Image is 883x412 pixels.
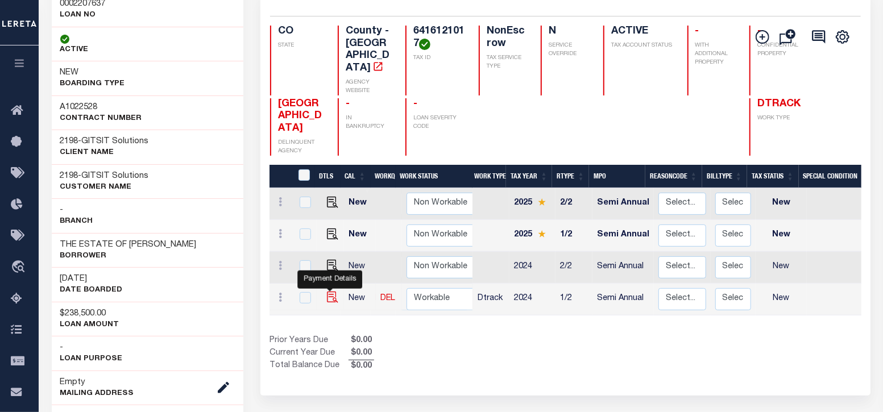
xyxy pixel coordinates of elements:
h3: - [60,136,149,147]
p: TAX ID [413,54,465,63]
p: TAX SERVICE TYPE [487,54,528,71]
p: BOARDING TYPE [60,78,125,90]
p: DELINQUENT AGENCY [278,139,324,156]
th: &nbsp; [291,165,314,188]
td: Semi Annual [592,284,654,315]
td: 2025 [509,188,555,220]
td: 2024 [509,252,555,284]
th: Work Status [396,165,473,188]
td: New [756,284,807,315]
td: 2/2 [555,188,592,220]
th: ReasonCode: activate to sort column ascending [645,165,702,188]
td: 2024 [509,284,555,315]
h4: County - [GEOGRAPHIC_DATA] [346,26,392,74]
td: Dtrack [473,284,509,315]
h3: A1022528 [60,102,142,113]
span: [GEOGRAPHIC_DATA] [278,99,322,134]
div: Payment Details [297,270,362,288]
p: Mailing Address [60,388,134,399]
p: Contract Number [60,113,142,124]
p: LOAN NO [60,10,106,21]
h3: - [60,170,149,182]
span: $0.00 [349,335,374,347]
td: New [756,252,807,284]
p: Branch [60,216,93,227]
p: LOAN PURPOSE [60,353,123,365]
td: Semi Annual [592,188,654,220]
h3: NEW [60,67,125,78]
h3: THE ESTATE OF [PERSON_NAME] [60,239,197,251]
p: SERVICE OVERRIDE [549,41,590,59]
td: New [344,252,376,284]
h3: $238,500.00 [60,308,119,319]
p: WITH ADDITIONAL PROPERTY [695,41,736,67]
p: LOAN AMOUNT [60,319,119,331]
td: 1/2 [555,284,592,315]
td: Semi Annual [592,220,654,252]
th: Work Type [470,165,506,188]
a: DEL [380,294,395,302]
span: - [346,99,350,109]
span: GITSIT Solutions [82,172,149,180]
td: New [344,220,376,252]
span: $0.00 [349,360,374,373]
th: BillType: activate to sort column ascending [702,165,747,188]
td: Prior Years Due [270,335,349,347]
span: $0.00 [349,347,374,360]
p: DATE BOARDED [60,285,123,296]
span: - [413,99,417,109]
td: New [756,220,807,252]
img: Star.svg [538,198,546,206]
th: Tax Year: activate to sort column ascending [506,165,552,188]
h3: [DATE] [60,273,123,285]
th: Tax Status: activate to sort column ascending [747,165,799,188]
td: Current Year Due [270,347,349,360]
span: 2198 [60,137,78,145]
td: New [756,188,807,220]
p: Borrower [60,251,197,262]
span: GITSIT Solutions [82,137,149,145]
p: TAX ACCOUNT STATUS [611,41,674,50]
p: CLIENT Name [60,147,149,159]
th: CAL: activate to sort column ascending [341,165,371,188]
h4: ACTIVE [611,26,674,38]
p: LOAN SEVERITY CODE [413,114,465,131]
td: Total Balance Due [270,360,349,372]
i: travel_explore [11,260,29,275]
img: Star.svg [538,230,546,238]
th: &nbsp;&nbsp;&nbsp;&nbsp;&nbsp;&nbsp;&nbsp;&nbsp;&nbsp;&nbsp; [270,165,291,188]
td: Semi Annual [592,252,654,284]
h3: - [60,205,93,216]
h4: 6416121017 [413,26,465,50]
th: Special Condition: activate to sort column ascending [799,165,873,188]
td: 2/2 [555,252,592,284]
p: AGENCY WEBSITE [346,78,392,95]
th: RType: activate to sort column ascending [552,165,589,188]
p: STATE [278,41,324,50]
p: ACTIVE [60,44,89,56]
h3: - [60,342,123,353]
p: CUSTOMER Name [60,182,149,193]
p: IN BANKRUPTCY [346,114,392,131]
span: 2198 [60,172,78,180]
h4: N [549,26,590,38]
th: MPO [589,165,645,188]
h4: CO [278,26,324,38]
td: New [344,188,376,220]
h3: Empty [60,377,134,388]
h4: NonEscrow [487,26,528,50]
th: DTLS [314,165,341,188]
th: WorkQ [371,165,396,188]
td: New [344,284,376,315]
td: 1/2 [555,220,592,252]
td: 2025 [509,220,555,252]
span: - [695,26,699,36]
